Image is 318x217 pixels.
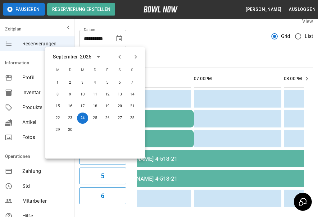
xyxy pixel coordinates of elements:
span: List [305,33,313,40]
div: inventory tabs [79,52,313,67]
button: 27. Sep. 2025 [114,113,125,124]
button: 12. Sep. 2025 [102,89,113,100]
div: September [53,53,78,61]
span: Zahlung [22,168,70,175]
button: 5 [79,168,126,184]
button: 28. Sep. 2025 [127,113,138,124]
button: 2. Sep. 2025 [65,77,76,88]
span: S [127,64,138,76]
button: 5. Sep. 2025 [102,77,113,88]
button: 6 [79,187,126,204]
button: Previous month [114,52,125,62]
button: Ausloggen [286,4,318,15]
span: F [102,64,113,76]
span: Produkte [22,104,70,111]
img: logo [143,6,178,12]
div: 2025 [80,53,91,61]
span: M [52,64,63,76]
h6: 6 [101,191,104,201]
button: 8. Sep. 2025 [52,89,63,100]
button: 17. Sep. 2025 [77,101,88,112]
button: 18. Sep. 2025 [89,101,101,112]
button: Pausieren [3,3,45,16]
button: 7. Sep. 2025 [127,77,138,88]
span: D [65,64,76,76]
span: Fotos [22,134,70,141]
button: [PERSON_NAME] [243,4,284,15]
button: 29. Sep. 2025 [52,124,63,136]
span: D [89,64,101,76]
button: 15. Sep. 2025 [52,101,63,112]
button: 20. Sep. 2025 [114,101,125,112]
button: calendar view is open, switch to year view [93,52,104,62]
button: 10. Sep. 2025 [77,89,88,100]
button: 1. Sep. 2025 [52,77,63,88]
button: Choose date, selected date is 24. Sep. 2025 [113,32,125,45]
span: Grid [281,33,290,40]
button: 11. Sep. 2025 [89,89,101,100]
h6: 5 [101,171,104,181]
button: 3. Sep. 2025 [77,77,88,88]
span: Inventar [22,89,70,96]
button: 9. Sep. 2025 [65,89,76,100]
span: Reservierungen [22,40,70,48]
span: Mitarbeiter [22,197,70,205]
button: 19. Sep. 2025 [102,101,113,112]
span: Std [22,182,70,190]
span: S [114,64,125,76]
button: 26. Sep. 2025 [102,113,113,124]
button: 25. Sep. 2025 [89,113,101,124]
button: 4. Sep. 2025 [89,77,101,88]
button: 21. Sep. 2025 [127,101,138,112]
label: View [302,18,313,24]
button: 14. Sep. 2025 [127,89,138,100]
button: 23. Sep. 2025 [65,113,76,124]
button: Reservierung erstellen [47,3,116,16]
button: 24. Sep. 2025 [77,113,88,124]
th: 06:00PM [104,70,191,88]
span: M [77,64,88,76]
button: Next month [130,52,141,62]
span: Profil [22,74,70,81]
button: 16. Sep. 2025 [65,101,76,112]
button: 6. Sep. 2025 [114,77,125,88]
button: 22. Sep. 2025 [52,113,63,124]
button: 30. Sep. 2025 [65,124,76,136]
span: Artikel [22,119,70,126]
button: 13. Sep. 2025 [114,89,125,100]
